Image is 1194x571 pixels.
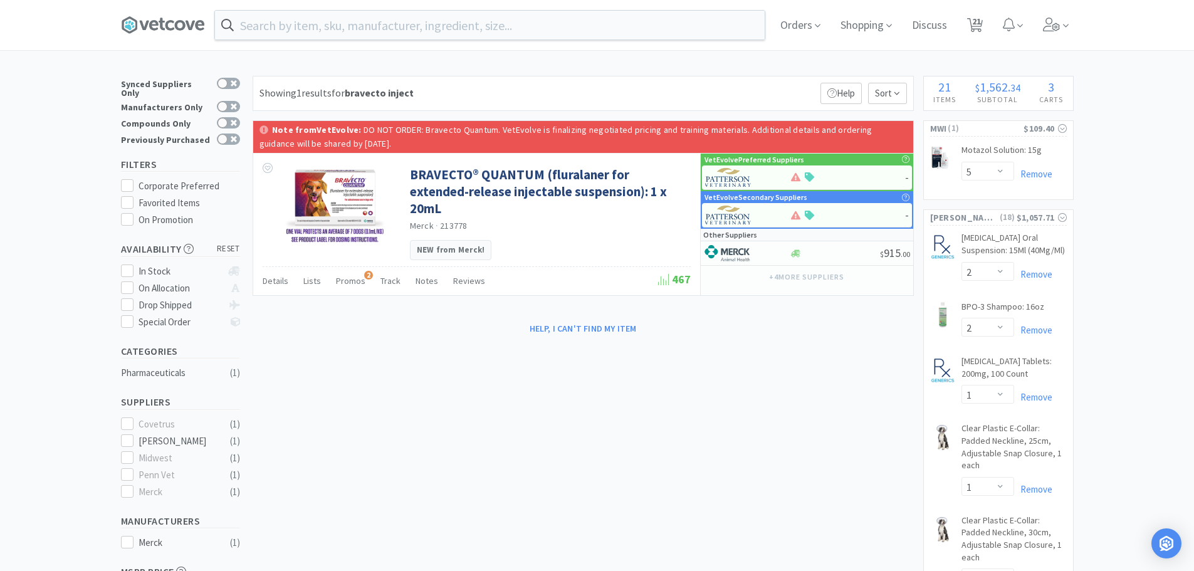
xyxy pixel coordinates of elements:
[901,249,910,259] span: . 00
[303,275,321,286] span: Lists
[658,272,691,286] span: 467
[1014,483,1052,495] a: Remove
[938,79,951,95] span: 21
[1024,122,1066,135] div: $109.40
[961,232,1067,261] a: [MEDICAL_DATA] Oral Suspension: 15Ml (40Mg/Ml)
[139,417,216,432] div: Covetrus
[704,191,807,203] p: VetEvolve Secondary Suppliers
[139,281,222,296] div: On Allocation
[1014,324,1052,336] a: Remove
[907,20,952,31] a: Discuss
[121,395,240,409] h5: Suppliers
[230,434,240,449] div: ( 1 )
[139,485,216,500] div: Merck
[121,365,223,380] div: Pharmaceuticals
[332,86,414,99] span: for
[230,535,240,550] div: ( 1 )
[364,271,373,280] span: 2
[704,244,751,263] img: 6d7abf38e3b8462597f4a2f88dede81e_176.png
[230,417,240,432] div: ( 1 )
[436,220,438,231] span: ·
[410,220,434,231] a: Merck
[380,275,401,286] span: Track
[868,83,907,104] span: Sort
[259,124,872,149] p: VetEvolve is finalizing negotiated pricing and training materials. Additional details and orderin...
[139,196,240,211] div: Favorited Items
[1014,168,1052,180] a: Remove
[961,355,1067,385] a: [MEDICAL_DATA] Tablets: 200mg, 100 Count
[880,249,884,259] span: $
[998,211,1017,224] span: ( 18 )
[946,122,1024,135] span: ( 1 )
[965,93,1030,105] h4: Subtotal
[217,243,240,256] span: reset
[930,211,998,224] span: [PERSON_NAME]
[345,86,414,99] strong: bravecto inject
[121,514,240,528] h5: Manufacturers
[139,451,216,466] div: Midwest
[139,298,222,313] div: Drop Shipped
[121,242,240,256] h5: Availability
[139,468,216,483] div: Penn Vet
[453,275,485,286] span: Reviews
[975,81,980,94] span: $
[961,144,1042,162] a: Motazol Solution: 15g
[1014,391,1052,403] a: Remove
[121,134,211,144] div: Previously Purchased
[705,206,752,224] img: f5e969b455434c6296c6d81ef179fa71_3.png
[410,166,688,217] a: BRAVECTO® QUANTUM (fluralaner for extended-release injectable suspension): 1 x 20mL
[121,157,240,172] h5: Filters
[1014,268,1052,280] a: Remove
[285,166,385,248] img: f502b60e20a94989973cbb06b53a3b95_570828.jpg
[930,302,955,327] img: 341cab5b8b4242e3814d69b4d044919a_76292.jpeg
[930,122,947,135] span: MWI
[121,344,240,359] h5: Categories
[905,170,909,184] span: -
[820,83,862,104] p: Help
[230,485,240,500] div: ( 1 )
[215,11,765,39] input: Search by item, sku, manufacturer, ingredient, size...
[364,124,501,135] p: DO NOT ORDER: Bravecto Quantum.
[121,101,211,112] div: Manufacturers Only
[230,468,240,483] div: ( 1 )
[704,154,804,165] p: VetEvolve Preferred Suppliers
[121,117,211,128] div: Compounds Only
[416,275,438,286] span: Notes
[259,85,414,102] div: Showing 1 results
[121,78,211,97] div: Synced Suppliers Only
[703,229,757,241] p: Other Suppliers
[965,81,1030,93] div: .
[139,179,240,194] div: Corporate Preferred
[139,264,222,279] div: In Stock
[930,358,955,383] img: 74ae27e936d4451aa1691d4a90306fab_545189.jpeg
[930,517,955,542] img: 08a304bd26ae44c6acd5e76c1c5e4fa3_330541.jpeg
[263,275,288,286] span: Details
[139,434,216,449] div: [PERSON_NAME]
[980,79,1008,95] span: 1,562
[905,207,909,222] span: -
[139,535,216,550] div: Merck
[139,315,222,330] div: Special Order
[961,515,1067,568] a: Clear Plastic E-Collar: Padded Neckline, 30cm, Adjustable Snap Closure, 1 each
[272,124,362,135] strong: Note from VetEvolve :
[961,422,1067,476] a: Clear Plastic E-Collar: Padded Neckline, 25cm, Adjustable Snap Closure, 1 each
[880,246,910,260] span: 915
[930,145,950,170] img: f00ed0441f3e4682a05b40a52f901ad6_6672.jpeg
[336,275,365,286] span: Promos
[440,220,468,231] span: 213778
[1010,81,1020,94] span: 34
[763,268,850,286] button: +4more suppliers
[417,244,485,255] strong: NEW from Merck!
[230,365,240,380] div: ( 1 )
[1048,79,1054,95] span: 3
[1151,528,1181,558] div: Open Intercom Messenger
[930,234,955,259] img: ec7c8bcf511e4f848c5879a87316e528_432922.jpeg
[961,301,1044,318] a: BPO-3 Shampoo: 16oz
[230,451,240,466] div: ( 1 )
[705,168,752,187] img: f5e969b455434c6296c6d81ef179fa71_3.png
[1017,211,1067,224] div: $1,057.71
[962,21,988,33] a: 21
[1030,93,1073,105] h4: Carts
[522,318,644,339] button: Help, I can't find my item
[930,425,955,450] img: 4328b1b2db924f2890b4fb904821a01f_330550.jpeg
